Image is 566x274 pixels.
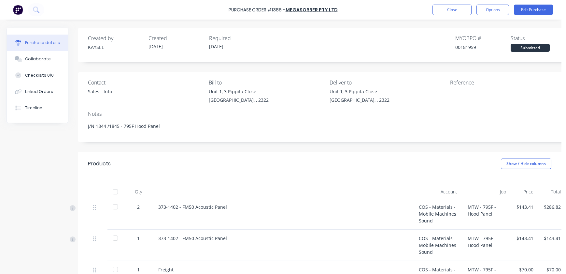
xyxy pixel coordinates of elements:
[330,88,389,95] div: Unit 1, 3 Pippita Close
[209,88,269,95] div: Unit 1, 3 Pippita Close
[25,72,54,78] div: Checklists 0/0
[514,5,553,15] button: Edit Purchase
[414,185,462,198] div: Account
[209,34,264,42] div: Required
[158,235,408,242] div: 373-1402 - FM50 Acoustic Panel
[286,7,338,13] a: Megasorber Pty Ltd
[229,7,285,13] div: Purchase Order #1386 -
[414,198,462,230] div: COS - Materials - Mobile Machines Sound
[25,56,51,62] div: Collaborate
[511,185,539,198] div: Price
[88,88,112,95] div: Sales - Info
[209,79,325,86] div: Bill to
[149,34,204,42] div: Created
[462,230,511,261] div: MTW - 795F - Hood Panel
[88,110,566,118] div: Notes
[330,79,446,86] div: Deliver to
[516,266,533,273] div: $70.00
[501,159,551,169] button: Show / Hide columns
[129,204,148,210] div: 2
[7,67,68,84] button: Checklists 0/0
[7,35,68,51] button: Purchase details
[544,252,559,267] iframe: Intercom live chat
[158,266,408,273] div: Freight
[462,185,511,198] div: Job
[455,44,511,51] div: 00181959
[88,79,204,86] div: Contact
[25,40,60,46] div: Purchase details
[13,5,23,15] img: Factory
[544,266,561,273] div: $70.00
[455,34,511,42] div: MYOB PO #
[88,119,566,134] textarea: J/N 1844 /1845 - 795F Hood Panel
[7,100,68,116] button: Timeline
[124,185,153,198] div: Qty
[7,51,68,67] button: Collaborate
[7,84,68,100] button: Linked Orders
[414,230,462,261] div: COS - Materials - Mobile Machines Sound
[516,235,533,242] div: $143.41
[544,204,561,210] div: $286.82
[539,185,566,198] div: Total
[511,44,550,52] div: Submitted
[129,235,148,242] div: 1
[88,34,143,42] div: Created by
[511,34,566,42] div: Status
[88,44,143,51] div: KAYSEE
[330,97,389,103] div: [GEOGRAPHIC_DATA], , 2322
[462,198,511,230] div: MTW - 795F - Hood Panel
[25,105,42,111] div: Timeline
[450,79,566,86] div: Reference
[158,204,408,210] div: 373-1402 - FM50 Acoustic Panel
[25,89,53,95] div: Linked Orders
[516,204,533,210] div: $143.41
[432,5,472,15] button: Close
[129,266,148,273] div: 1
[88,160,111,168] div: Products
[476,5,509,15] button: Options
[544,235,561,242] div: $143.41
[209,97,269,103] div: [GEOGRAPHIC_DATA], , 2322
